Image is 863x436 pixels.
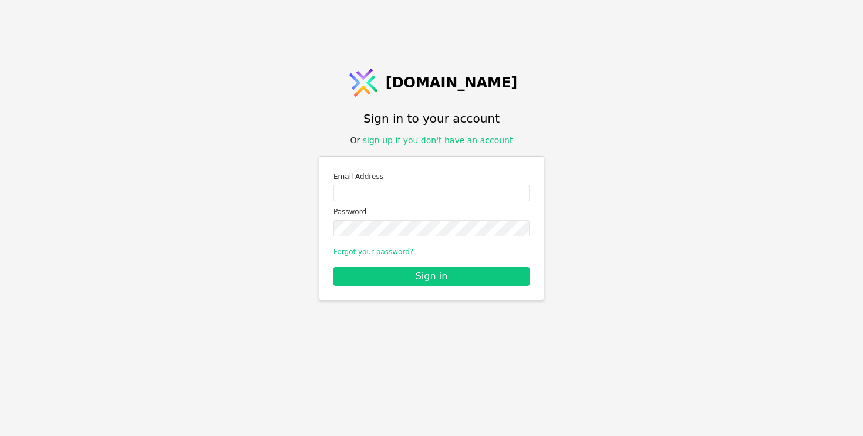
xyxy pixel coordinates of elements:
div: Or [350,134,513,147]
a: [DOMAIN_NAME] [346,65,518,100]
input: Password [333,220,530,236]
a: sign up if you don't have an account [363,136,513,145]
label: Password [333,206,530,218]
input: Email address [333,185,530,201]
h1: Sign in to your account [363,110,500,127]
button: Sign in [333,267,530,286]
span: [DOMAIN_NAME] [386,72,518,93]
a: Forgot your password? [333,248,413,256]
label: Email Address [333,171,530,182]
